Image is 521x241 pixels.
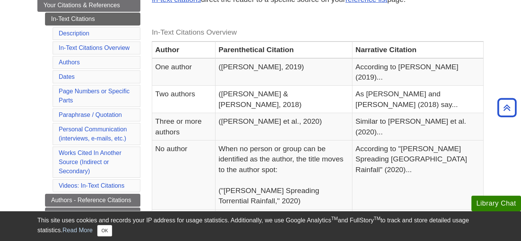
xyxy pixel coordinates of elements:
[59,73,75,80] a: Dates
[97,225,112,236] button: Close
[215,209,352,237] td: ([PERSON_NAME][GEOGRAPHIC_DATA], n.d.)
[352,41,484,58] th: Narrative Citation
[352,86,484,113] td: As [PERSON_NAME] and [PERSON_NAME] (2018) say...
[152,209,215,237] td: Group author
[352,58,484,86] td: According to [PERSON_NAME] (2019)...
[152,113,215,140] td: Three or more authors
[152,140,215,210] td: No author
[374,216,380,221] sup: TM
[59,182,124,189] a: Videos: In-Text Citations
[45,207,140,220] a: Dates - Reference Citations
[215,113,352,140] td: ([PERSON_NAME] et al., 2020)
[37,216,484,236] div: This site uses cookies and records your IP address for usage statistics. Additionally, we use Goo...
[59,45,130,51] a: In-Text Citations Overview
[471,196,521,211] button: Library Chat
[152,58,215,86] td: One author
[331,216,338,221] sup: TM
[352,113,484,140] td: Similar to [PERSON_NAME] et al. (2020)...
[152,24,484,41] caption: In-Text Citations Overview
[45,194,140,207] a: Authors - Reference Citations
[152,86,215,113] td: Two authors
[215,86,352,113] td: ([PERSON_NAME] & [PERSON_NAME], 2018)
[43,2,120,8] span: Your Citations & References
[152,41,215,58] th: Author
[215,58,352,86] td: ([PERSON_NAME], 2019)
[215,140,352,210] td: When no person or group can be identified as the author, the title moves to the author spot: ("[P...
[59,126,127,142] a: Personal Communication(interviews, e-mails, etc.)
[45,13,140,26] a: In-Text Citations
[59,150,121,174] a: Works Cited In Another Source (Indirect or Secondary)
[59,88,130,104] a: Page Numbers or Specific Parts
[215,41,352,58] th: Parenthetical Citation
[59,30,89,37] a: Description
[59,59,80,65] a: Authors
[59,112,122,118] a: Paraphrase / Quotation
[352,140,484,210] td: According to "[PERSON_NAME] Spreading [GEOGRAPHIC_DATA] Rainfall" (2020)...
[352,209,484,237] td: According to [PERSON_NAME][GEOGRAPHIC_DATA] (n.d.)...
[63,227,93,233] a: Read More
[495,102,519,113] a: Back to Top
